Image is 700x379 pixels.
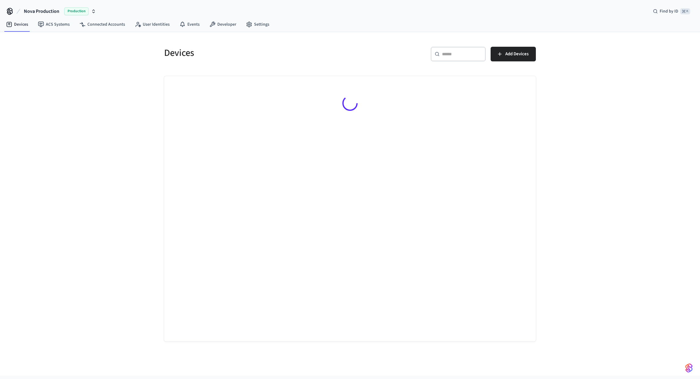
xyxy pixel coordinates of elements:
img: SeamLogoGradient.69752ec5.svg [685,363,693,373]
span: Add Devices [505,50,529,58]
span: Nova Production [24,8,59,15]
a: ACS Systems [33,19,75,30]
div: Find by ID⌘ K [648,6,695,17]
a: User Identities [130,19,175,30]
h5: Devices [164,47,346,59]
span: Find by ID [660,8,678,14]
a: Developer [204,19,241,30]
a: Settings [241,19,274,30]
span: Production [64,7,89,15]
span: ⌘ K [680,8,690,14]
button: Add Devices [491,47,536,61]
a: Events [175,19,204,30]
a: Devices [1,19,33,30]
a: Connected Accounts [75,19,130,30]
